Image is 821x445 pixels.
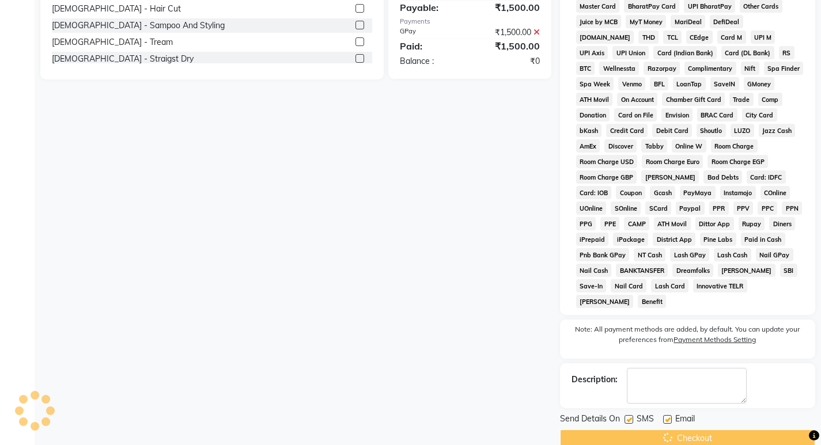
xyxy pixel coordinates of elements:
[576,139,600,153] span: AmEx
[391,39,470,53] div: Paid:
[661,108,693,121] span: Envision
[606,124,648,137] span: Credit Card
[616,186,645,199] span: Coupon
[710,15,743,28] span: DefiDeal
[52,36,173,48] div: [DEMOGRAPHIC_DATA] - Tream
[697,108,737,121] span: BRAC Card
[52,3,181,15] div: [DEMOGRAPHIC_DATA] - Hair Cut
[747,170,786,184] span: Card: IDFC
[662,93,725,106] span: Chamber Gift Card
[576,46,608,59] span: UPI Axis
[676,201,705,215] span: Paypal
[641,139,667,153] span: Tabby
[700,233,736,246] span: Pine Labs
[758,93,782,106] span: Comp
[671,15,705,28] span: MariDeal
[614,108,657,121] span: Card on File
[604,139,637,153] span: Discover
[617,93,657,106] span: On Account
[576,170,637,184] span: Room Charge GBP
[616,264,668,277] span: BANKTANSFER
[576,186,612,199] span: Card: IOB
[576,201,607,215] span: UOnline
[576,124,602,137] span: bKash
[391,26,470,39] div: GPay
[576,93,613,106] span: ATH Movil
[638,295,666,308] span: Benefit
[576,248,630,261] span: Pnb Bank GPay
[731,124,754,137] span: LUZO
[721,46,774,59] span: Card (DL Bank)
[560,413,620,427] span: Send Details On
[756,248,793,261] span: Nail GPay
[674,334,756,345] label: Payment Methods Setting
[618,77,645,90] span: Venmo
[576,264,612,277] span: Nail Cash
[576,62,595,75] span: BTC
[470,55,548,67] div: ₹0
[779,46,794,59] span: RS
[644,62,680,75] span: Razorpay
[642,155,703,168] span: Room Charge Euro
[780,264,797,277] span: SBI
[641,170,699,184] span: [PERSON_NAME]
[470,39,548,53] div: ₹1,500.00
[611,201,641,215] span: SOnline
[470,1,548,14] div: ₹1,500.00
[695,217,734,230] span: Dittor App
[718,264,775,277] span: [PERSON_NAME]
[645,201,671,215] span: SCard
[576,295,634,308] span: [PERSON_NAME]
[52,20,225,32] div: [DEMOGRAPHIC_DATA] - Sampoo And Styling
[652,124,692,137] span: Debit Card
[769,217,795,230] span: Diners
[742,108,777,121] span: City Card
[612,46,649,59] span: UPI Union
[572,374,618,386] div: Description:
[697,124,726,137] span: Shoutlo
[650,77,668,90] span: BFL
[741,62,759,75] span: Nift
[741,233,785,246] span: Paid in Cash
[708,155,768,168] span: Room Charge EGP
[651,279,688,292] span: Lash Card
[782,201,802,215] span: PPN
[711,139,758,153] span: Room Charge
[680,186,716,199] span: PayMaya
[624,217,649,230] span: CAMP
[693,279,747,292] span: Innovative TELR
[634,248,665,261] span: NT Cash
[714,248,751,261] span: Lash Cash
[391,55,470,67] div: Balance :
[744,77,775,90] span: GMoney
[672,139,706,153] span: Online W
[733,201,754,215] span: PPV
[52,53,194,65] div: [DEMOGRAPHIC_DATA] - Straigst Dry
[764,62,804,75] span: Spa Finder
[626,15,666,28] span: MyT Money
[670,248,709,261] span: Lash GPay
[600,217,619,230] span: PPE
[576,77,614,90] span: Spa Week
[400,17,540,26] div: Payments
[576,233,609,246] span: iPrepaid
[672,264,713,277] span: Dreamfolks
[576,15,622,28] span: Juice by MCB
[654,217,691,230] span: ATH Movil
[638,31,659,44] span: THD
[710,77,739,90] span: SaveIN
[709,201,729,215] span: PPR
[650,186,675,199] span: Gcash
[613,233,648,246] span: iPackage
[576,217,596,230] span: PPG
[576,155,638,168] span: Room Charge USD
[637,413,654,427] span: SMS
[751,31,775,44] span: UPI M
[761,186,790,199] span: COnline
[611,279,646,292] span: Nail Card
[572,324,804,349] label: Note: All payment methods are added, by default. You can update your preferences from
[653,233,695,246] span: District App
[729,93,754,106] span: Trade
[717,31,746,44] span: Card M
[391,1,470,14] div: Payable:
